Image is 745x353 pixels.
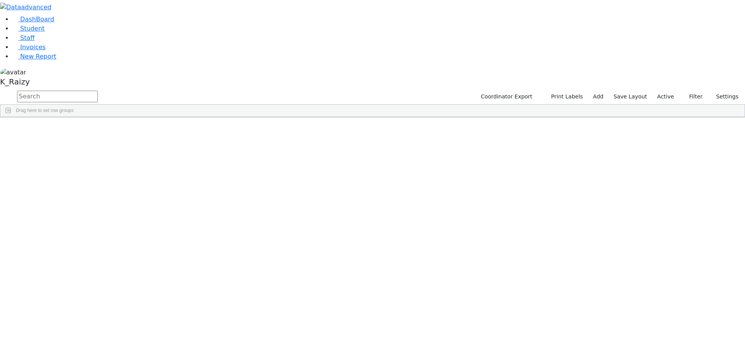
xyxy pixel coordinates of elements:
[542,91,586,103] button: Print Labels
[17,91,98,102] input: Search
[679,91,706,103] button: Filter
[12,53,56,60] a: New Report
[12,43,46,51] a: Invoices
[12,25,45,32] a: Student
[12,15,54,23] a: DashBoard
[20,53,56,60] span: New Report
[476,91,536,103] button: Coordinator Export
[706,91,742,103] button: Settings
[20,34,35,41] span: Staff
[12,34,35,41] a: Staff
[20,43,46,51] span: Invoices
[610,91,650,103] button: Save Layout
[589,91,607,103] a: Add
[20,25,45,32] span: Student
[20,15,54,23] span: DashBoard
[16,108,74,113] span: Drag here to set row groups
[654,91,677,103] label: Active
